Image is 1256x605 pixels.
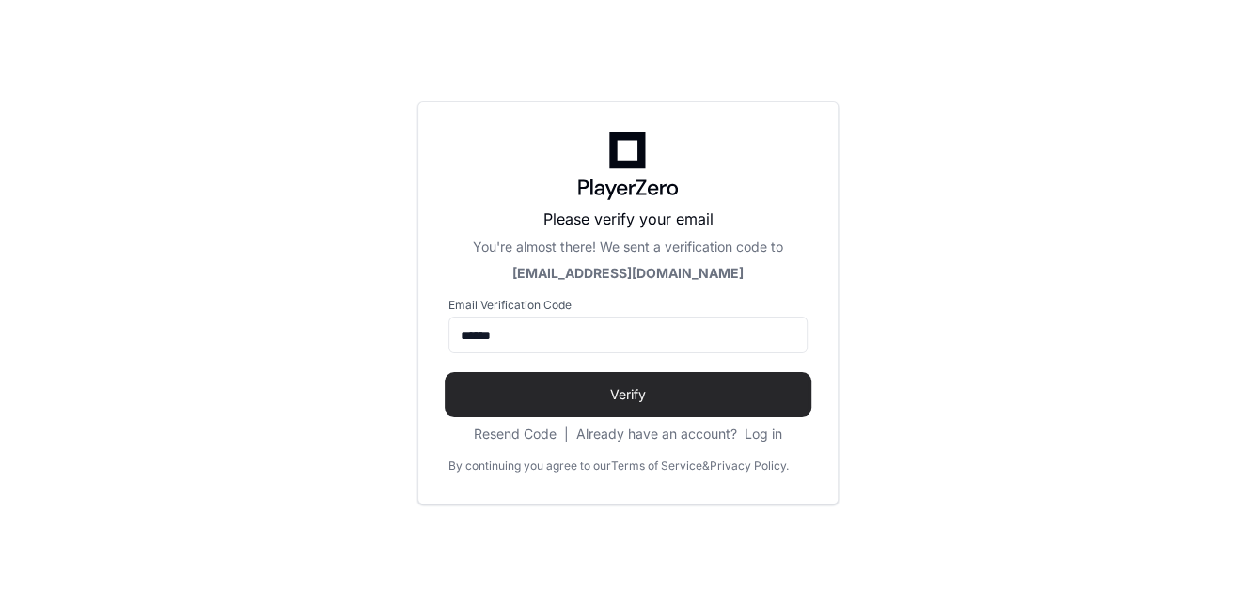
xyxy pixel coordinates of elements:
p: Please verify your email [448,208,808,230]
a: Terms of Service [611,458,702,473]
div: [EMAIL_ADDRESS][DOMAIN_NAME] [448,264,808,283]
button: Log in [745,425,782,443]
a: Privacy Policy. [710,458,789,473]
button: Resend Code [474,425,557,443]
div: Already have an account? [576,425,782,443]
label: Email Verification Code [448,298,808,313]
div: You're almost there! We sent a verification code to [448,238,808,256]
button: Verify [448,376,808,413]
span: | [564,425,569,443]
div: & [702,458,710,473]
div: By continuing you agree to our [448,458,611,473]
span: Verify [448,385,808,404]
